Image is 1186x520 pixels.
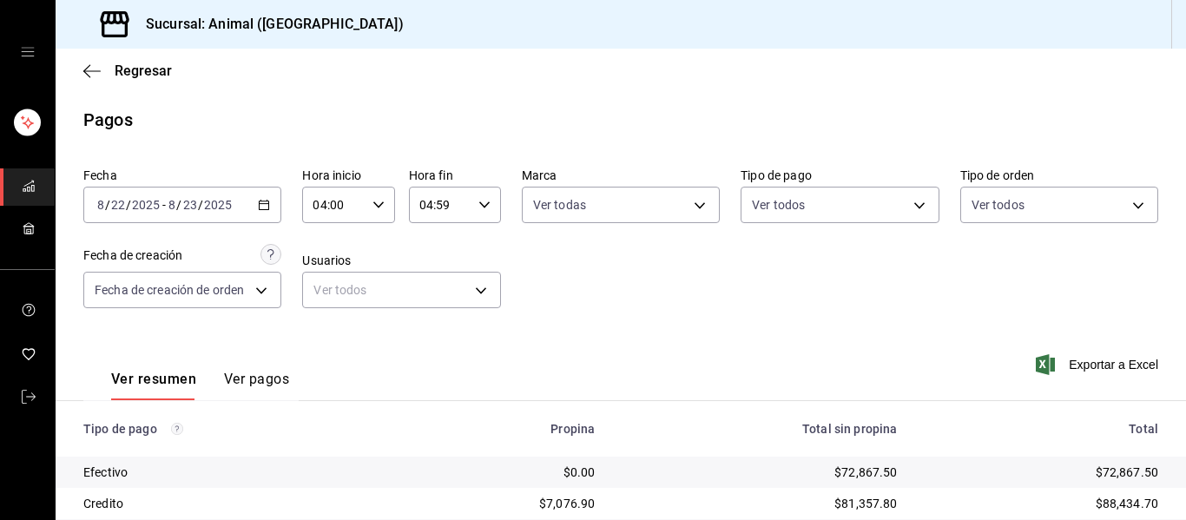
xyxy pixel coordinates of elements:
[417,495,595,512] div: $7,076.90
[132,14,404,35] h3: Sucursal: Animal ([GEOGRAPHIC_DATA])
[105,198,110,212] span: /
[302,272,500,308] div: Ver todos
[126,198,131,212] span: /
[168,198,176,212] input: --
[926,422,1158,436] div: Total
[926,495,1158,512] div: $88,434.70
[83,495,389,512] div: Credito
[741,169,939,181] label: Tipo de pago
[111,371,196,400] button: Ver resumen
[417,422,595,436] div: Propina
[533,196,586,214] span: Ver todas
[522,169,720,181] label: Marca
[176,198,181,212] span: /
[198,198,203,212] span: /
[83,247,182,265] div: Fecha de creación
[171,423,183,435] svg: Los pagos realizados con Pay y otras terminales son montos brutos.
[972,196,1025,214] span: Ver todos
[752,196,805,214] span: Ver todos
[623,464,897,481] div: $72,867.50
[1039,354,1158,375] button: Exportar a Excel
[83,464,389,481] div: Efectivo
[83,63,172,79] button: Regresar
[162,198,166,212] span: -
[110,198,126,212] input: --
[417,464,595,481] div: $0.00
[83,169,281,181] label: Fecha
[131,198,161,212] input: ----
[21,45,35,59] button: open drawer
[960,169,1158,181] label: Tipo de orden
[203,198,233,212] input: ----
[182,198,198,212] input: --
[83,107,133,133] div: Pagos
[96,198,105,212] input: --
[302,169,394,181] label: Hora inicio
[224,371,289,400] button: Ver pagos
[111,371,289,400] div: navigation tabs
[926,464,1158,481] div: $72,867.50
[409,169,501,181] label: Hora fin
[623,495,897,512] div: $81,357.80
[623,422,897,436] div: Total sin propina
[302,254,500,267] label: Usuarios
[95,281,244,299] span: Fecha de creación de orden
[83,422,389,436] div: Tipo de pago
[115,63,172,79] span: Regresar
